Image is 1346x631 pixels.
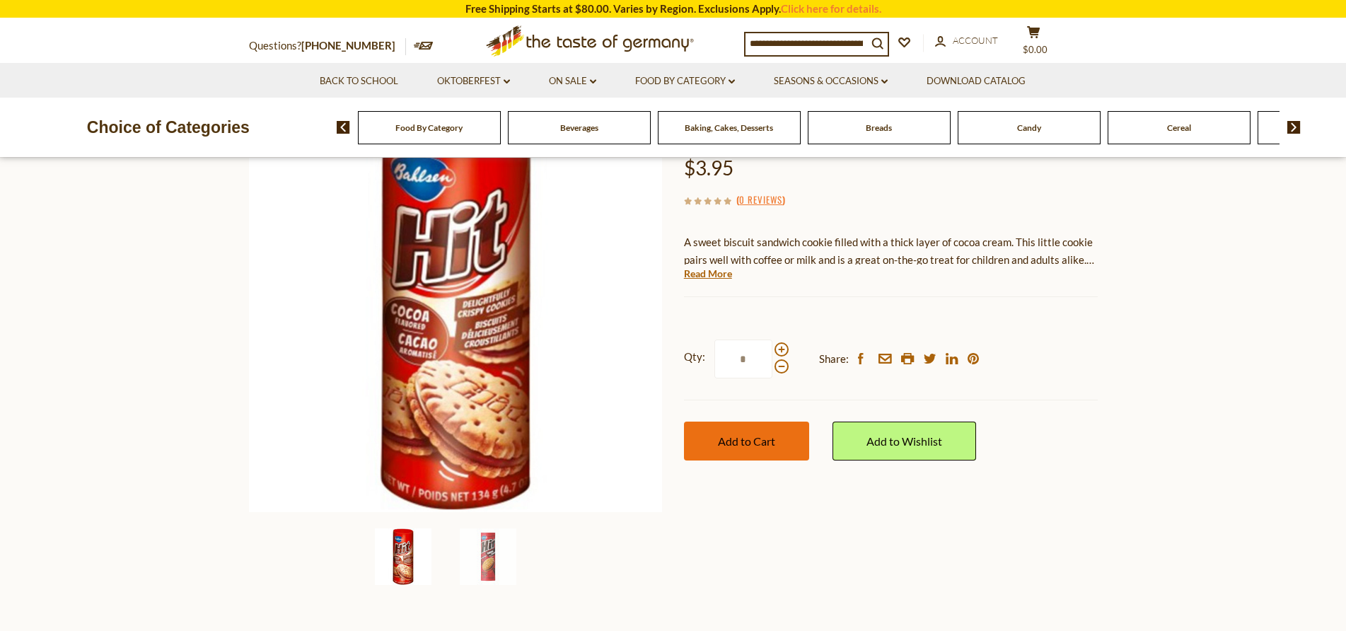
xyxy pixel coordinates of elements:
a: Back to School [320,74,398,89]
img: Bahlsen Hit Chocolate-Filled Cookies, 4.7 oz. [249,98,663,512]
a: Seasons & Occasions [774,74,888,89]
a: Candy [1017,122,1041,133]
img: previous arrow [337,121,350,134]
a: 0 Reviews [739,192,782,208]
a: Food By Category [395,122,463,133]
a: Beverages [560,122,598,133]
a: Cereal [1167,122,1191,133]
span: Share: [819,350,849,368]
span: Account [953,35,998,46]
a: Read More [684,267,732,281]
a: Oktoberfest [437,74,510,89]
a: [PHONE_NUMBER] [301,39,395,52]
span: $3.95 [684,156,733,180]
a: Add to Wishlist [832,422,976,461]
span: Add to Cart [718,434,775,448]
span: ( ) [736,192,785,207]
img: next arrow [1287,121,1301,134]
button: Add to Cart [684,422,809,461]
a: Download Catalog [927,74,1026,89]
a: Breads [866,122,892,133]
strong: Qty: [684,348,705,366]
a: Account [935,33,998,49]
span: $0.00 [1023,44,1048,55]
p: A sweet biscuit sandwich cookie filled with a thick layer of cocoa cream. This little cookie pair... [684,233,1098,269]
a: Food By Category [635,74,735,89]
a: On Sale [549,74,596,89]
p: Questions? [249,37,406,55]
input: Qty: [714,340,772,378]
a: Baking, Cakes, Desserts [685,122,773,133]
img: Bahlsen Hit Chocolate-Filled Cookies [460,528,516,585]
button: $0.00 [1013,25,1055,61]
img: Bahlsen Hit Chocolate-Filled Cookies, 4.7 oz. [375,528,431,585]
a: Click here for details. [781,2,881,15]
